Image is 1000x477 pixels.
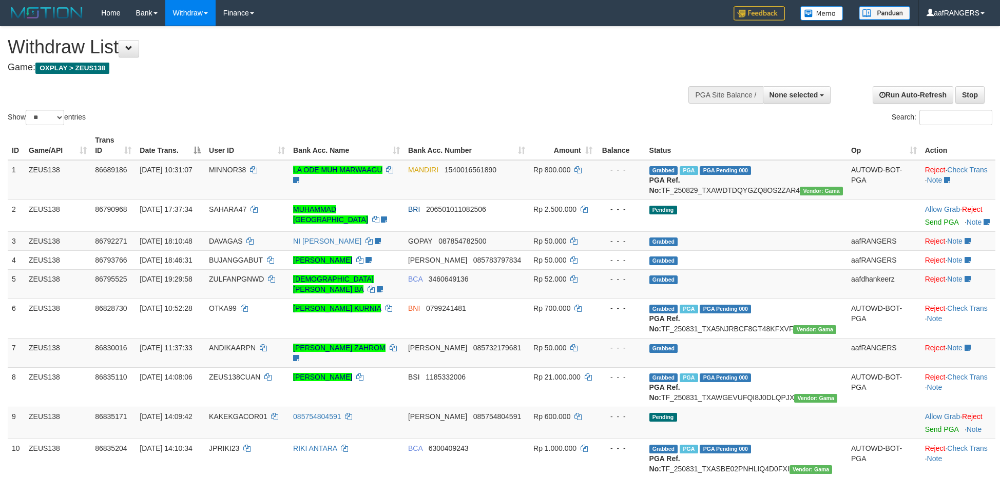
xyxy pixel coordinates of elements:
[847,299,921,338] td: AUTOWD-BOT-PGA
[8,200,25,231] td: 2
[925,275,946,283] a: Reject
[533,256,567,264] span: Rp 50.000
[408,275,422,283] span: BCA
[601,204,641,214] div: - - -
[649,206,677,214] span: Pending
[140,373,192,381] span: [DATE] 14:08:06
[649,413,677,422] span: Pending
[919,110,992,125] input: Search:
[947,444,988,452] a: Check Trans
[95,444,127,452] span: 86835204
[847,231,921,250] td: aafRANGERS
[947,304,988,312] a: Check Trans
[921,231,995,250] td: ·
[601,443,641,453] div: - - -
[649,383,680,402] b: PGA Ref. No:
[925,412,962,421] span: ·
[473,412,521,421] span: Copy 085754804591 to clipboard
[140,344,192,352] span: [DATE] 11:37:33
[734,6,785,21] img: Feedback.jpg
[925,304,946,312] a: Reject
[688,86,762,104] div: PGA Site Balance /
[529,131,597,160] th: Amount: activate to sort column ascending
[35,63,109,74] span: OXPLAY > ZEUS138
[649,445,678,453] span: Grabbed
[927,454,943,463] a: Note
[925,166,946,174] a: Reject
[209,344,256,352] span: ANDIKAARPN
[962,205,983,213] a: Reject
[293,344,386,352] a: [PERSON_NAME] ZAHROM
[601,165,641,175] div: - - -
[793,325,836,334] span: Vendor URL: https://trx31.1velocity.biz
[25,250,91,269] td: ZEUS138
[95,275,127,283] span: 86795525
[8,250,25,269] td: 4
[649,237,678,246] span: Grabbed
[533,205,576,213] span: Rp 2.500.000
[473,256,521,264] span: Copy 085783797834 to clipboard
[140,166,192,174] span: [DATE] 10:31:07
[649,373,678,382] span: Grabbed
[925,425,958,433] a: Send PGA
[25,299,91,338] td: ZEUS138
[209,205,246,213] span: SAHARA47
[426,205,486,213] span: Copy 206501011082506 to clipboard
[921,367,995,407] td: · ·
[947,344,963,352] a: Note
[533,237,567,245] span: Rp 50.000
[293,412,341,421] a: 085754804591
[293,304,381,312] a: [PERSON_NAME] KURNIA
[293,444,337,452] a: RIKI ANTARA
[645,131,847,160] th: Status
[8,367,25,407] td: 8
[847,269,921,299] td: aafdhankeerz
[601,343,641,353] div: - - -
[601,255,641,265] div: - - -
[438,237,486,245] span: Copy 087854782500 to clipboard
[700,445,751,453] span: PGA Pending
[680,445,698,453] span: Marked by aafnoeunsreypich
[927,176,943,184] a: Note
[426,304,466,312] span: Copy 0799241481 to clipboard
[533,344,567,352] span: Rp 50.000
[408,373,420,381] span: BSI
[649,305,678,313] span: Grabbed
[209,275,264,283] span: ZULFANPGNWD
[925,205,962,213] span: ·
[95,256,127,264] span: 86793766
[921,250,995,269] td: ·
[25,160,91,200] td: ZEUS138
[25,200,91,231] td: ZEUS138
[873,86,953,104] a: Run Auto-Refresh
[859,6,910,20] img: panduan.png
[8,299,25,338] td: 6
[680,373,698,382] span: Marked by aafsreyleap
[925,373,946,381] a: Reject
[293,237,361,245] a: NI [PERSON_NAME]
[925,344,946,352] a: Reject
[800,187,843,195] span: Vendor URL: https://trx31.1velocity.biz
[947,237,963,245] a: Note
[25,231,91,250] td: ZEUS138
[140,256,192,264] span: [DATE] 18:46:31
[408,304,420,312] span: BNI
[408,166,438,174] span: MANDIRI
[533,412,570,421] span: Rp 600.000
[947,256,963,264] a: Note
[293,373,352,381] a: [PERSON_NAME]
[649,314,680,333] b: PGA Ref. No:
[8,110,86,125] label: Show entries
[25,407,91,439] td: ZEUS138
[533,166,570,174] span: Rp 800.000
[8,160,25,200] td: 1
[680,166,698,175] span: Marked by aafkaynarin
[408,444,422,452] span: BCA
[95,412,127,421] span: 86835171
[205,131,289,160] th: User ID: activate to sort column ascending
[790,465,833,474] span: Vendor URL: https://trx31.1velocity.biz
[645,160,847,200] td: TF_250829_TXAWDTDQYGZQ8OS2ZAR4
[925,205,960,213] a: Allow Grab
[95,304,127,312] span: 86828730
[95,373,127,381] span: 86835110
